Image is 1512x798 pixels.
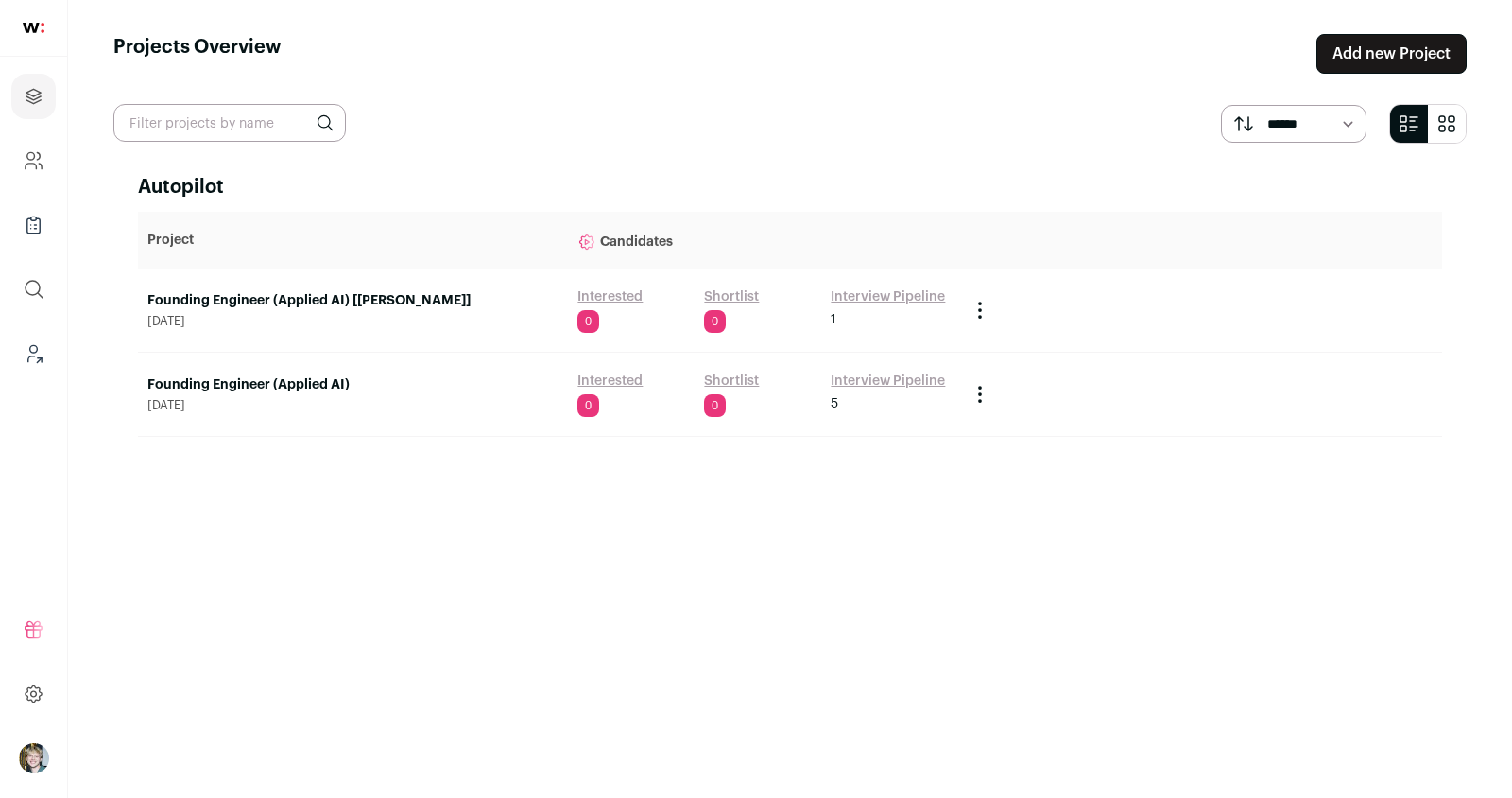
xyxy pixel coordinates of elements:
[11,331,56,376] a: Leads (Backoffice)
[831,310,836,329] span: 1
[138,174,1442,200] h2: Autopilot
[113,104,346,142] input: Filter projects by name
[577,394,599,417] span: 0
[704,287,759,306] a: Shortlist
[11,74,56,119] a: Projects
[577,310,599,333] span: 0
[19,743,49,773] img: 6494470-medium_jpg
[147,231,558,250] p: Project
[1316,34,1467,74] a: Add new Project
[147,314,558,329] span: [DATE]
[577,221,950,259] p: Candidates
[577,372,643,390] a: Interested
[831,394,838,413] span: 5
[23,23,44,33] img: wellfound-shorthand-0d5821cbd27db2630d0214b213865d53afaa358527fdda9d0ea32b1df1b89c2c.svg
[147,398,558,413] span: [DATE]
[577,287,643,306] a: Interested
[19,743,49,773] button: Open dropdown
[113,34,282,74] h1: Projects Overview
[11,202,56,248] a: Company Lists
[704,372,759,390] a: Shortlist
[969,299,991,321] button: Project Actions
[147,375,558,394] a: Founding Engineer (Applied AI)
[831,372,945,390] a: Interview Pipeline
[831,287,945,306] a: Interview Pipeline
[11,138,56,183] a: Company and ATS Settings
[704,394,726,417] span: 0
[704,310,726,333] span: 0
[147,291,558,310] a: Founding Engineer (Applied AI) [[PERSON_NAME]]
[969,383,991,406] button: Project Actions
